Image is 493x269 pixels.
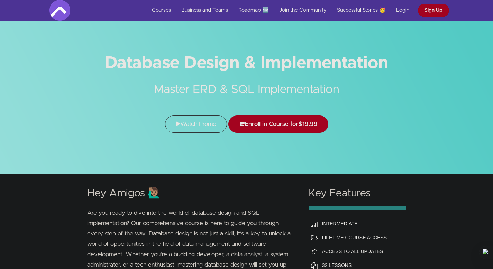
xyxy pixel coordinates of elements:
button: Enroll in Course for$19.99 [228,115,328,133]
a: Watch Promo [165,115,227,133]
span: $19.99 [298,121,318,127]
td: LIFETIME COURSE ACCESS [320,231,398,245]
h1: Database Design & Implementation [49,55,444,71]
th: INTERMEDIATE [320,217,398,231]
td: ACCESS TO ALL UPDATES [320,245,398,259]
h2: Master ERD & SQL Implementation [117,71,376,98]
h2: Hey Amigos 🙋🏽‍♂️ [87,188,295,199]
h2: Key Features [309,188,406,199]
a: Sign Up [418,4,449,17]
